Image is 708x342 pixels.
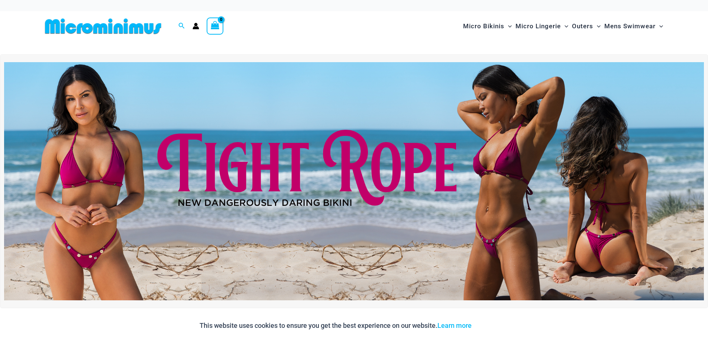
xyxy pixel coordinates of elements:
[437,322,472,329] a: Learn more
[593,17,601,36] span: Menu Toggle
[604,17,656,36] span: Mens Swimwear
[200,320,472,331] p: This website uses cookies to ensure you get the best experience on our website.
[504,17,512,36] span: Menu Toggle
[570,15,602,38] a: OutersMenu ToggleMenu Toggle
[463,17,504,36] span: Micro Bikinis
[4,62,704,300] img: Tight Rope Pink Bikini
[572,17,593,36] span: Outers
[656,17,663,36] span: Menu Toggle
[42,18,164,35] img: MM SHOP LOGO FLAT
[461,15,514,38] a: Micro BikinisMenu ToggleMenu Toggle
[477,317,509,335] button: Accept
[207,17,224,35] a: View Shopping Cart, empty
[460,14,666,39] nav: Site Navigation
[561,17,568,36] span: Menu Toggle
[602,15,665,38] a: Mens SwimwearMenu ToggleMenu Toggle
[193,23,199,29] a: Account icon link
[514,15,570,38] a: Micro LingerieMenu ToggleMenu Toggle
[515,17,561,36] span: Micro Lingerie
[178,22,185,31] a: Search icon link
